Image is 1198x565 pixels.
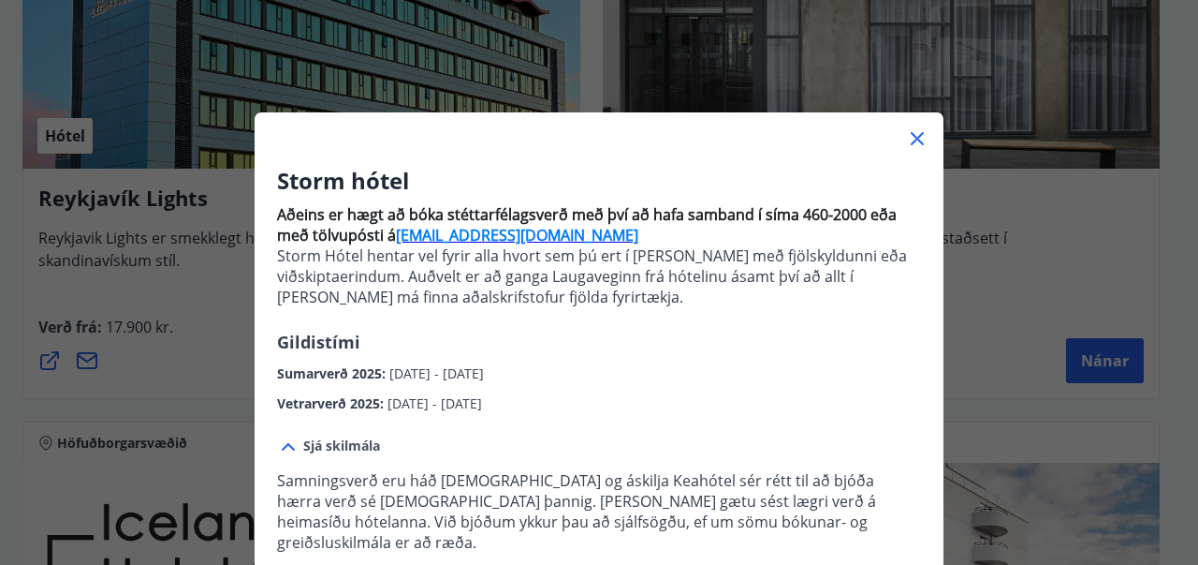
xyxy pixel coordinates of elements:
[387,394,482,412] span: [DATE] - [DATE]
[277,394,387,412] span: Vetrarverð 2025 :
[277,245,921,307] p: Storm Hótel hentar vel fyrir alla hvort sem þú ert í [PERSON_NAME] með fjölskyldunni eða viðskipt...
[277,204,897,245] strong: Aðeins er hægt að bóka stéttarfélagsverð með því að hafa samband í síma 460-2000 eða með tölvupós...
[277,331,360,353] span: Gildistími
[389,364,484,382] span: [DATE] - [DATE]
[396,225,638,245] a: [EMAIL_ADDRESS][DOMAIN_NAME]
[277,470,921,553] p: Samningsverð eru háð [DEMOGRAPHIC_DATA] og áskilja Keahótel sér rétt til að bjóða hærra verð sé [...
[303,437,380,455] span: Sjá skilmála
[277,165,921,197] h3: Storm hótel
[277,364,389,382] span: Sumarverð 2025 :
